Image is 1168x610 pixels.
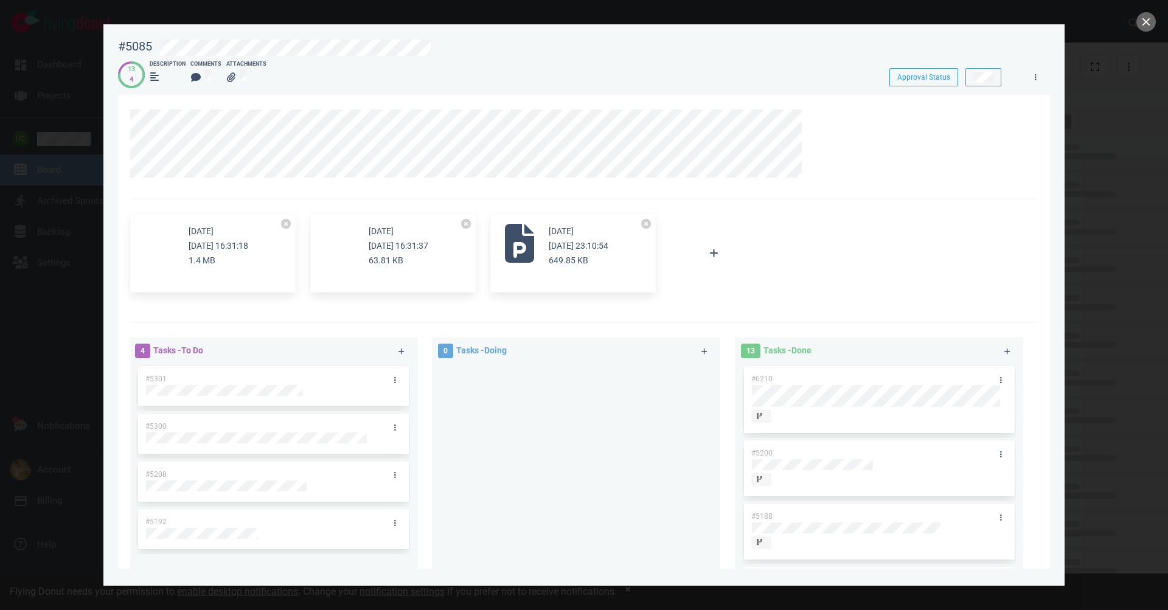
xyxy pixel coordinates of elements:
div: Description [150,60,186,69]
small: [DATE] [369,226,394,236]
div: Attachments [226,60,266,69]
div: Comments [190,60,221,69]
small: [DATE] [549,226,574,236]
span: Tasks - Doing [456,345,507,355]
button: Zoom image [320,224,359,253]
span: 13 [741,344,760,358]
button: Zoom image [140,224,179,253]
span: #5301 [145,375,167,383]
div: #5085 [118,39,152,54]
small: [DATE] [189,226,214,236]
span: #5192 [145,518,167,526]
span: #5300 [145,422,167,431]
div: 4 [128,75,135,85]
span: Tasks - To Do [153,345,203,355]
small: [DATE] 23:10:54 [549,241,608,251]
button: Approval Status [889,68,958,86]
span: Tasks - Done [763,345,812,355]
button: close [1136,12,1156,32]
small: 649.85 KB [549,255,588,265]
small: 1.4 MB [189,255,215,265]
small: [DATE] 16:31:37 [369,241,428,251]
div: 13 [128,64,135,75]
small: [DATE] 16:31:18 [189,241,248,251]
span: #5208 [145,470,167,479]
span: #6210 [751,375,773,383]
span: #5188 [751,512,773,521]
span: 4 [135,344,150,358]
small: 63.81 KB [369,255,403,265]
span: 0 [438,344,453,358]
span: #5200 [751,449,773,457]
